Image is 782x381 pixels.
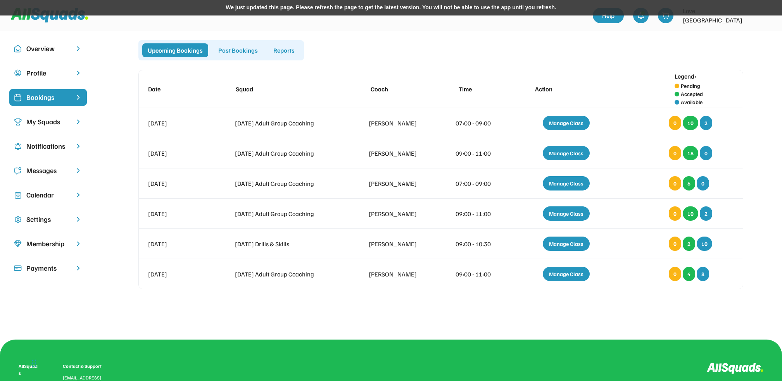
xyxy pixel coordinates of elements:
[369,118,427,128] div: [PERSON_NAME]
[235,269,340,279] div: [DATE] Adult Group Coaching
[700,146,712,160] div: 0
[700,206,712,221] div: 2
[535,84,605,94] div: Action
[26,214,70,225] div: Settings
[662,12,670,19] img: shopping-cart-01%20%281%29.svg
[26,92,70,103] div: Bookings
[669,176,681,190] div: 0
[148,179,207,188] div: [DATE]
[213,43,263,57] div: Past Bookings
[14,118,22,126] img: Icon%20copy%203.svg
[681,90,703,98] div: Accepted
[148,269,207,279] div: [DATE]
[683,237,695,251] div: 2
[369,179,427,188] div: [PERSON_NAME]
[14,264,22,272] img: Icon%20%2815%29.svg
[697,237,712,251] div: 10
[543,237,590,251] div: Manage Class
[26,165,70,176] div: Messages
[369,269,427,279] div: [PERSON_NAME]
[235,118,340,128] div: [DATE] Adult Group Coaching
[142,43,208,57] div: Upcoming Bookings
[669,237,681,251] div: 0
[543,146,590,160] div: Manage Class
[456,118,502,128] div: 07:00 - 09:00
[707,363,763,374] img: Logo%20inverted.svg
[74,69,82,77] img: chevron-right.svg
[235,239,340,249] div: [DATE] Drills & Skills
[683,116,698,130] div: 10
[26,141,70,151] div: Notifications
[543,176,590,190] div: Manage Class
[26,190,70,200] div: Calendar
[26,68,70,78] div: Profile
[456,179,502,188] div: 07:00 - 09:00
[74,94,82,101] img: chevron-right%20copy%203.svg
[26,239,70,249] div: Membership
[700,116,712,130] div: 2
[26,263,70,273] div: Payments
[681,82,700,90] div: Pending
[371,84,429,94] div: Coach
[683,206,698,221] div: 10
[74,45,82,52] img: chevron-right.svg
[236,84,341,94] div: Squad
[268,43,300,57] div: Reports
[683,176,695,190] div: 6
[235,209,340,218] div: [DATE] Adult Group Coaching
[683,6,753,25] div: Love [GEOGRAPHIC_DATA]
[14,216,22,223] img: Icon%20copy%2016.svg
[757,8,773,23] img: LTPP_Logo_REV.jpeg
[74,118,82,125] img: chevron-right.svg
[148,149,207,158] div: [DATE]
[669,116,681,130] div: 0
[369,209,427,218] div: [PERSON_NAME]
[74,264,82,272] img: chevron-right.svg
[74,216,82,223] img: chevron-right.svg
[14,69,22,77] img: user-circle.svg
[148,84,207,94] div: Date
[456,149,502,158] div: 09:00 - 11:00
[14,167,22,175] img: Icon%20copy%205.svg
[681,98,703,106] div: Available
[637,12,645,19] img: bell-03%20%281%29.svg
[456,269,502,279] div: 09:00 - 11:00
[593,8,624,23] a: Help
[675,72,696,81] div: Legend:
[148,239,207,249] div: [DATE]
[459,84,506,94] div: Time
[74,142,82,150] img: chevron-right.svg
[74,167,82,174] img: chevron-right.svg
[14,94,22,101] img: Icon%20%2819%29.svg
[543,116,590,130] div: Manage Class
[148,209,207,218] div: [DATE]
[26,43,70,54] div: Overview
[456,209,502,218] div: 09:00 - 11:00
[543,206,590,221] div: Manage Class
[74,191,82,199] img: chevron-right.svg
[14,142,22,150] img: Icon%20copy%204.svg
[543,267,590,281] div: Manage Class
[235,179,340,188] div: [DATE] Adult Group Coaching
[369,239,427,249] div: [PERSON_NAME]
[697,176,709,190] div: 0
[697,267,709,281] div: 8
[235,149,340,158] div: [DATE] Adult Group Coaching
[683,146,698,160] div: 18
[74,240,82,247] img: chevron-right.svg
[26,117,70,127] div: My Squads
[14,191,22,199] img: Icon%20copy%207.svg
[456,239,502,249] div: 09:00 - 10:30
[669,206,681,221] div: 0
[148,118,207,128] div: [DATE]
[369,149,427,158] div: [PERSON_NAME]
[14,45,22,53] img: Icon%20copy%2010.svg
[669,267,681,281] div: 0
[14,240,22,248] img: Icon%20copy%208.svg
[683,267,695,281] div: 4
[669,146,681,160] div: 0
